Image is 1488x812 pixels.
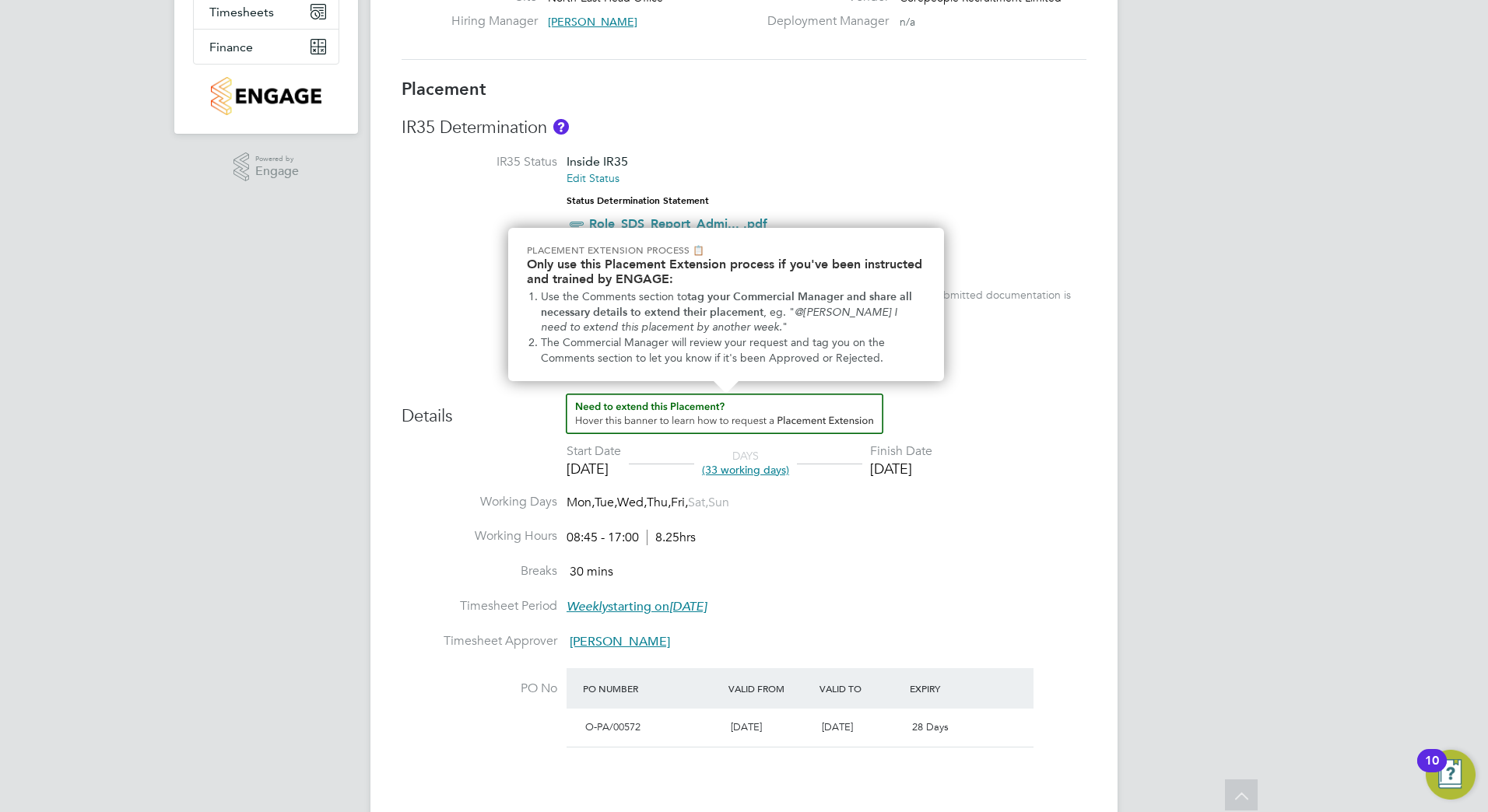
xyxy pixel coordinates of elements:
[900,15,915,29] span: n/a
[725,674,816,702] div: Valid From
[508,228,944,381] div: Need to extend this Placement? Hover this banner.
[541,290,687,303] span: Use the Comments section to
[694,449,797,477] div: DAYS
[548,15,637,29] span: [PERSON_NAME]
[402,79,486,100] b: Placement
[566,394,883,434] button: How to extend a Placement?
[402,681,557,697] label: PO No
[567,443,621,460] div: Start Date
[541,290,915,319] strong: tag your Commercial Manager and share all necessary details to extend their placement
[402,117,1086,139] h3: IR35 Determination
[553,119,569,135] button: About IR35
[527,257,925,286] h2: Only use this Placement Extension process if you've been instructed and trained by ENGAGE:
[567,599,608,614] em: Weekly
[870,460,932,478] div: [DATE]
[702,463,789,477] span: (33 working days)
[912,720,949,733] span: 28 Days
[617,495,647,510] span: Wed,
[708,495,729,510] span: Sun
[541,335,925,366] li: The Commercial Manager will review your request and tag you on the Comments section to let you kn...
[402,528,557,544] label: Working Hours
[402,494,557,510] label: Working Days
[870,443,932,460] div: Finish Date
[688,495,708,510] span: Sat,
[758,13,889,30] label: Deployment Manager
[906,674,997,702] div: Expiry
[585,720,640,733] span: O-PA/00572
[782,320,788,334] span: "
[402,394,1086,428] h3: Details
[567,495,595,510] span: Mon,
[255,152,299,166] span: Powered by
[579,674,725,702] div: PO Number
[527,243,925,257] p: Placement Extension Process 📋
[731,720,762,733] span: [DATE]
[402,563,557,579] label: Breaks
[589,216,767,231] a: Role_SDS_Report_Admi... .pdf
[595,495,617,510] span: Tue,
[567,195,709,206] strong: Status Determination Statement
[763,306,795,319] span: , eg. "
[822,720,853,733] span: [DATE]
[567,171,619,185] a: Edit Status
[402,633,557,649] label: Timesheet Approver
[567,460,621,478] div: [DATE]
[1426,750,1476,800] button: Open Resource Center, 10 new notifications
[567,154,628,169] span: Inside IR35
[1425,761,1439,781] div: 10
[402,598,557,614] label: Timesheet Period
[209,5,274,19] span: Timesheets
[402,250,557,266] label: IR35 Risk
[209,40,253,54] span: Finance
[570,564,613,579] span: 30 mins
[211,77,321,115] img: countryside-properties-logo-retina.png
[451,13,537,30] label: Hiring Manager
[193,77,339,115] a: Go to home page
[816,674,907,702] div: Valid To
[647,495,671,510] span: Thu,
[669,599,707,614] em: [DATE]
[255,165,299,178] span: Engage
[647,530,696,545] span: 8.25hrs
[402,154,557,170] label: IR35 Status
[570,634,670,649] span: [PERSON_NAME]
[567,599,707,614] span: starting on
[541,306,900,334] em: @[PERSON_NAME] I need to extend this placement by another week.
[671,495,688,510] span: Fri,
[567,530,696,546] div: 08:45 - 17:00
